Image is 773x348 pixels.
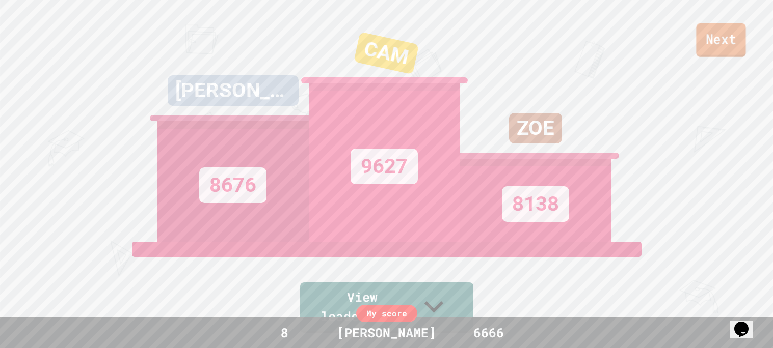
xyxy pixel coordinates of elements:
[356,305,417,322] div: My score
[353,32,418,74] div: CAM
[696,23,745,57] a: Next
[168,75,299,106] div: [PERSON_NAME]
[730,307,763,338] iframe: chat widget
[247,323,323,342] div: 8
[300,282,473,333] a: View leaderboard
[509,113,562,143] div: ZOE
[351,149,418,184] div: 9627
[327,323,446,342] div: [PERSON_NAME]
[450,323,527,342] div: 6666
[502,186,569,222] div: 8138
[199,167,266,203] div: 8676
